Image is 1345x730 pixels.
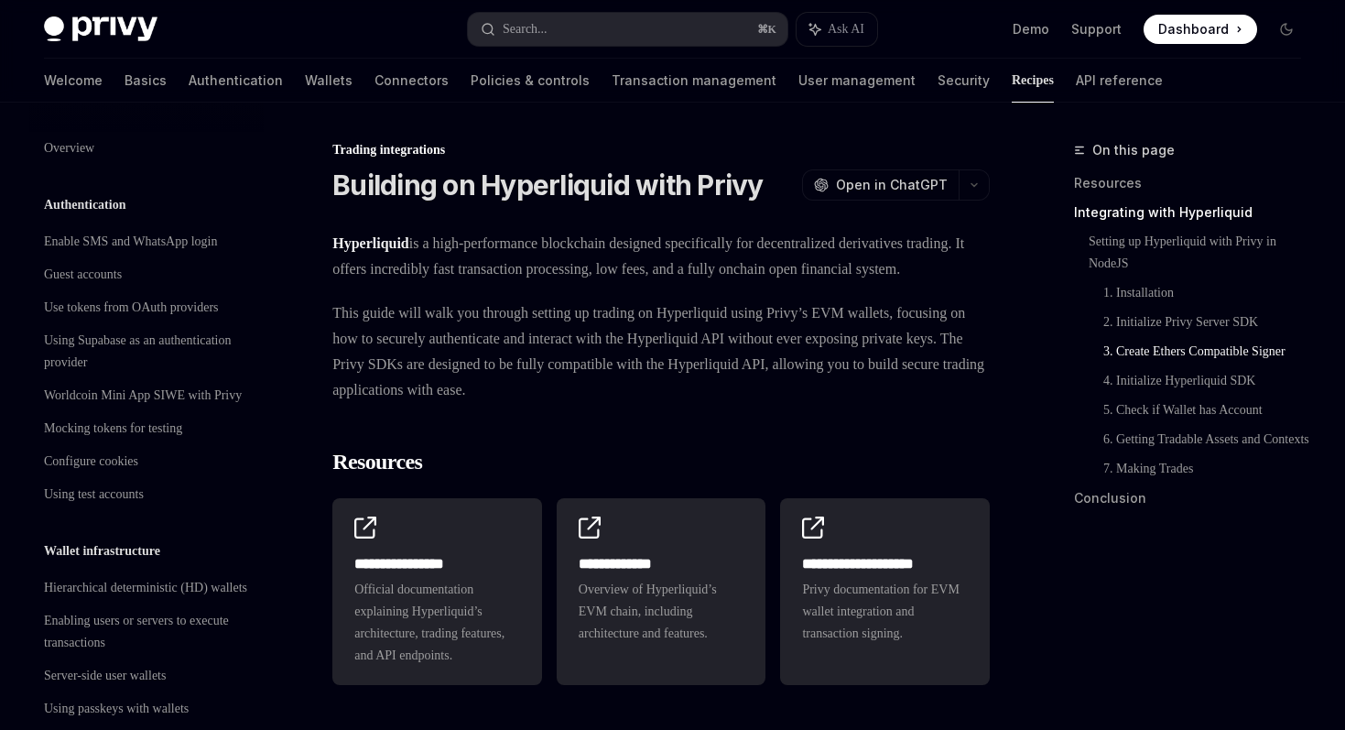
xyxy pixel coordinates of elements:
a: Mocking tokens for testing [29,412,264,445]
a: Server-side user wallets [29,659,264,692]
a: Recipes [1012,59,1054,103]
a: API reference [1076,59,1163,103]
h5: Wallet infrastructure [44,540,160,562]
a: Transaction management [612,59,776,103]
a: 2. Initialize Privy Server SDK [1103,308,1316,337]
div: Overview [44,137,94,159]
a: Support [1071,20,1122,38]
a: Policies & controls [471,59,590,103]
img: dark logo [44,16,157,42]
h1: Building on Hyperliquid with Privy [332,169,764,202]
h5: Authentication [44,194,125,216]
div: Enable SMS and WhatsApp login [44,231,218,253]
a: Worldcoin Mini App SIWE with Privy [29,379,264,412]
span: Official documentation explaining Hyperliquid’s architecture, trading features, and API endpoints. [354,579,520,667]
span: ⌘ K [757,22,776,37]
a: Basics [125,59,167,103]
button: Ask AI [797,13,877,46]
a: 7. Making Trades [1103,454,1316,484]
span: Privy documentation for EVM wallet integration and transaction signing. [802,579,968,645]
a: Welcome [44,59,103,103]
a: Security [938,59,990,103]
a: **** **** **** *Official documentation explaining Hyperliquid’s architecture, trading features, a... [332,498,542,685]
a: Integrating with Hyperliquid [1074,198,1316,227]
div: Using test accounts [44,484,144,506]
a: Wallets [305,59,353,103]
a: Enable SMS and WhatsApp login [29,225,264,258]
span: Open in ChatGPT [836,176,948,194]
a: 4. Initialize Hyperliquid SDK [1103,366,1316,396]
a: 1. Installation [1103,278,1316,308]
div: Search... [503,18,548,40]
div: Guest accounts [44,264,122,286]
a: Hierarchical deterministic (HD) wallets [29,572,264,605]
a: Conclusion [1074,484,1316,513]
div: Use tokens from OAuth providers [44,297,219,319]
div: Using Supabase as an authentication provider [44,330,253,374]
a: **** **** **** *****Privy documentation for EVM wallet integration and transaction signing. [780,498,990,685]
button: Toggle dark mode [1272,15,1301,44]
a: Overview [29,132,264,165]
div: Mocking tokens for testing [44,418,182,440]
div: Hierarchical deterministic (HD) wallets [44,577,247,599]
button: Open in ChatGPT [802,169,959,201]
a: 5. Check if Wallet has Account [1103,396,1316,425]
div: Using passkeys with wallets [44,698,189,720]
button: Search...⌘K [468,13,787,46]
span: Overview of Hyperliquid’s EVM chain, including architecture and features. [579,579,744,645]
a: Hyperliquid [332,235,409,252]
div: Configure cookies [44,451,138,473]
span: Ask AI [828,20,864,38]
a: Dashboard [1144,15,1257,44]
span: Resources [332,447,422,476]
a: Using passkeys with wallets [29,692,264,725]
a: Enabling users or servers to execute transactions [29,605,264,659]
a: 3. Create Ethers Compatible Signer [1103,337,1316,366]
a: Configure cookies [29,445,264,478]
a: 6. Getting Tradable Assets and Contexts [1103,425,1316,454]
a: Demo [1013,20,1049,38]
div: Worldcoin Mini App SIWE with Privy [44,385,242,407]
span: Dashboard [1158,20,1229,38]
a: Using Supabase as an authentication provider [29,324,264,379]
div: Enabling users or servers to execute transactions [44,610,253,654]
a: Resources [1074,169,1316,198]
div: Server-side user wallets [44,665,166,687]
span: On this page [1092,139,1175,161]
span: This guide will walk you through setting up trading on Hyperliquid using Privy’s EVM wallets, foc... [332,300,990,403]
a: Using test accounts [29,478,264,511]
a: Use tokens from OAuth providers [29,291,264,324]
div: Trading integrations [332,141,990,159]
a: Connectors [374,59,449,103]
span: is a high-performance blockchain designed specifically for decentralized derivatives trading. It ... [332,231,990,282]
a: Authentication [189,59,283,103]
a: User management [798,59,916,103]
a: Setting up Hyperliquid with Privy in NodeJS [1089,227,1316,278]
a: **** **** ***Overview of Hyperliquid’s EVM chain, including architecture and features. [557,498,766,685]
a: Guest accounts [29,258,264,291]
